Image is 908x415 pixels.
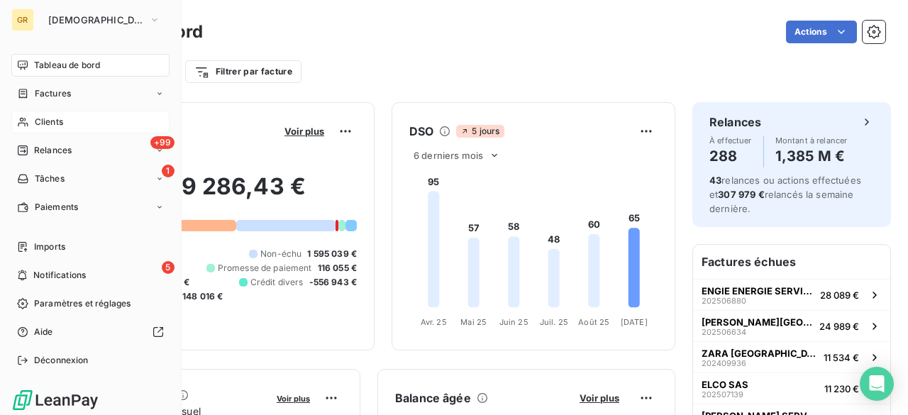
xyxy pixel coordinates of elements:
span: Promesse de paiement [218,262,312,275]
span: 6 derniers mois [414,150,483,161]
span: 28 089 € [820,289,859,301]
tspan: Avr. 25 [421,317,447,327]
tspan: Juin 25 [499,317,528,327]
h6: DSO [409,123,433,140]
span: 202506634 [702,328,746,336]
tspan: Août 25 [578,317,609,327]
span: Imports [34,240,65,253]
h2: 2 999 286,43 € [80,172,357,215]
span: 307 979 € [718,189,764,200]
span: 1 595 039 € [307,248,357,260]
tspan: Mai 25 [460,317,487,327]
span: Notifications [33,269,86,282]
button: ENGIE ENERGIE SERVICES20250688028 089 € [693,279,890,310]
span: 11 230 € [824,383,859,394]
span: 1 [162,165,175,177]
span: 202507139 [702,390,743,399]
span: Clients [35,116,63,128]
span: 43 [709,175,721,186]
span: Tableau de bord [34,59,100,72]
span: 24 989 € [819,321,859,332]
h6: Relances [709,114,761,131]
a: Aide [11,321,170,343]
span: 116 055 € [318,262,357,275]
span: Aide [34,326,53,338]
button: Voir plus [575,392,624,404]
button: ELCO SAS20250713911 230 € [693,372,890,404]
span: ENGIE ENERGIE SERVICES [702,285,814,297]
button: ZARA [GEOGRAPHIC_DATA]20240993611 534 € [693,341,890,372]
span: [PERSON_NAME][GEOGRAPHIC_DATA] [702,316,814,328]
span: 5 [162,261,175,274]
h6: Factures échues [693,245,890,279]
button: Voir plus [272,392,314,404]
span: [DEMOGRAPHIC_DATA] [48,14,143,26]
span: Voir plus [580,392,619,404]
h4: 1,385 M € [775,145,848,167]
span: Relances [34,144,72,157]
span: Crédit divers [250,276,304,289]
span: Montant à relancer [775,136,848,145]
button: Filtrer par facture [185,60,301,83]
span: Non-échu [260,248,301,260]
span: ZARA [GEOGRAPHIC_DATA] [702,348,818,359]
div: GR [11,9,34,31]
h6: Balance âgée [395,389,471,406]
span: À effectuer [709,136,752,145]
span: relances ou actions effectuées et relancés la semaine dernière. [709,175,861,214]
h4: 288 [709,145,752,167]
span: +99 [150,136,175,149]
span: -556 943 € [309,276,358,289]
span: -148 016 € [178,290,223,303]
button: [PERSON_NAME][GEOGRAPHIC_DATA]20250663424 989 € [693,310,890,341]
tspan: Juil. 25 [540,317,568,327]
span: Factures [35,87,71,100]
span: Tâches [35,172,65,185]
span: 11 534 € [824,352,859,363]
span: Paramètres et réglages [34,297,131,310]
span: 5 jours [456,125,504,138]
img: Logo LeanPay [11,389,99,411]
span: Paiements [35,201,78,214]
tspan: [DATE] [621,317,648,327]
div: Open Intercom Messenger [860,367,894,401]
button: Voir plus [280,125,328,138]
span: Déconnexion [34,354,89,367]
span: 202409936 [702,359,746,367]
span: Voir plus [277,394,310,404]
span: 202506880 [702,297,746,305]
button: Actions [786,21,857,43]
span: Voir plus [284,126,324,137]
span: ELCO SAS [702,379,748,390]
